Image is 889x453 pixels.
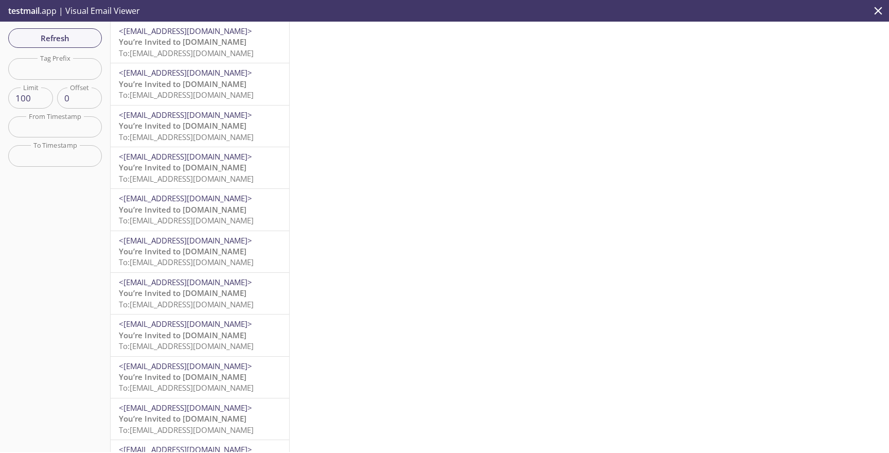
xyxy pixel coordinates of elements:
[119,372,246,382] span: You’re Invited to [DOMAIN_NAME]
[111,147,289,188] div: <[EMAIL_ADDRESS][DOMAIN_NAME]>You’re Invited to [DOMAIN_NAME]To:[EMAIL_ADDRESS][DOMAIN_NAME]
[111,189,289,230] div: <[EMAIL_ADDRESS][DOMAIN_NAME]>You’re Invited to [DOMAIN_NAME]To:[EMAIL_ADDRESS][DOMAIN_NAME]
[119,330,246,340] span: You’re Invited to [DOMAIN_NAME]
[119,257,254,267] span: To: [EMAIL_ADDRESS][DOMAIN_NAME]
[119,341,254,351] span: To: [EMAIL_ADDRESS][DOMAIN_NAME]
[119,120,246,131] span: You’re Invited to [DOMAIN_NAME]
[111,106,289,147] div: <[EMAIL_ADDRESS][DOMAIN_NAME]>You’re Invited to [DOMAIN_NAME]To:[EMAIL_ADDRESS][DOMAIN_NAME]
[119,319,252,329] span: <[EMAIL_ADDRESS][DOMAIN_NAME]>
[119,37,246,47] span: You’re Invited to [DOMAIN_NAME]
[119,173,254,184] span: To: [EMAIL_ADDRESS][DOMAIN_NAME]
[119,90,254,100] span: To: [EMAIL_ADDRESS][DOMAIN_NAME]
[119,193,252,203] span: <[EMAIL_ADDRESS][DOMAIN_NAME]>
[119,110,252,120] span: <[EMAIL_ADDRESS][DOMAIN_NAME]>
[8,28,102,48] button: Refresh
[111,357,289,398] div: <[EMAIL_ADDRESS][DOMAIN_NAME]>You’re Invited to [DOMAIN_NAME]To:[EMAIL_ADDRESS][DOMAIN_NAME]
[119,413,246,424] span: You’re Invited to [DOMAIN_NAME]
[119,425,254,435] span: To: [EMAIL_ADDRESS][DOMAIN_NAME]
[119,361,252,371] span: <[EMAIL_ADDRESS][DOMAIN_NAME]>
[119,79,246,89] span: You’re Invited to [DOMAIN_NAME]
[119,403,252,413] span: <[EMAIL_ADDRESS][DOMAIN_NAME]>
[8,5,40,16] span: testmail
[111,63,289,104] div: <[EMAIL_ADDRESS][DOMAIN_NAME]>You’re Invited to [DOMAIN_NAME]To:[EMAIL_ADDRESS][DOMAIN_NAME]
[119,235,252,246] span: <[EMAIL_ADDRESS][DOMAIN_NAME]>
[119,215,254,225] span: To: [EMAIL_ADDRESS][DOMAIN_NAME]
[16,31,94,45] span: Refresh
[119,67,252,78] span: <[EMAIL_ADDRESS][DOMAIN_NAME]>
[119,382,254,393] span: To: [EMAIL_ADDRESS][DOMAIN_NAME]
[111,315,289,356] div: <[EMAIL_ADDRESS][DOMAIN_NAME]>You’re Invited to [DOMAIN_NAME]To:[EMAIL_ADDRESS][DOMAIN_NAME]
[111,398,289,440] div: <[EMAIL_ADDRESS][DOMAIN_NAME]>You’re Invited to [DOMAIN_NAME]To:[EMAIL_ADDRESS][DOMAIN_NAME]
[119,48,254,58] span: To: [EMAIL_ADDRESS][DOMAIN_NAME]
[119,288,246,298] span: You’re Invited to [DOMAIN_NAME]
[119,151,252,162] span: <[EMAIL_ADDRESS][DOMAIN_NAME]>
[119,132,254,142] span: To: [EMAIL_ADDRESS][DOMAIN_NAME]
[119,299,254,309] span: To: [EMAIL_ADDRESS][DOMAIN_NAME]
[119,246,246,256] span: You’re Invited to [DOMAIN_NAME]
[119,277,252,287] span: <[EMAIL_ADDRESS][DOMAIN_NAME]>
[111,231,289,272] div: <[EMAIL_ADDRESS][DOMAIN_NAME]>You’re Invited to [DOMAIN_NAME]To:[EMAIL_ADDRESS][DOMAIN_NAME]
[119,26,252,36] span: <[EMAIL_ADDRESS][DOMAIN_NAME]>
[119,204,246,215] span: You’re Invited to [DOMAIN_NAME]
[111,22,289,63] div: <[EMAIL_ADDRESS][DOMAIN_NAME]>You’re Invited to [DOMAIN_NAME]To:[EMAIL_ADDRESS][DOMAIN_NAME]
[119,162,246,172] span: You’re Invited to [DOMAIN_NAME]
[111,273,289,314] div: <[EMAIL_ADDRESS][DOMAIN_NAME]>You’re Invited to [DOMAIN_NAME]To:[EMAIL_ADDRESS][DOMAIN_NAME]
